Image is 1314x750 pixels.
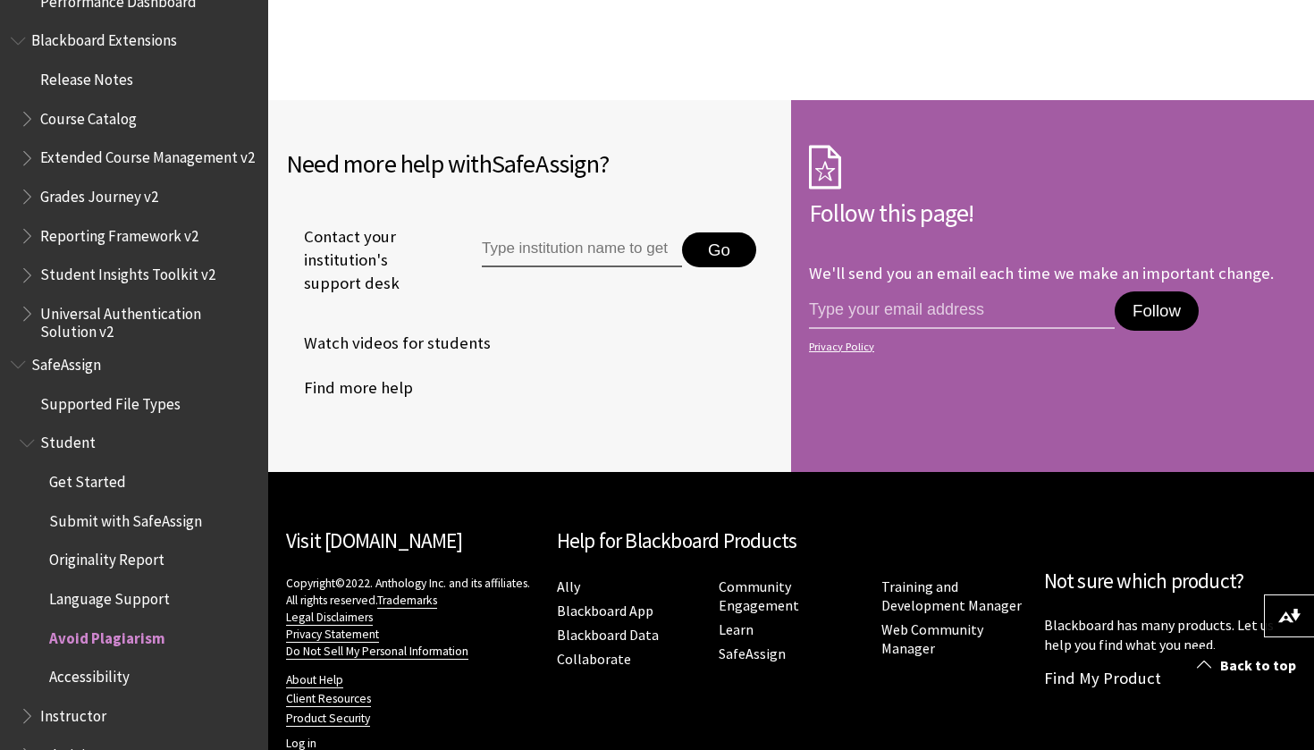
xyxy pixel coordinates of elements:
span: Accessibility [49,662,130,687]
span: Submit with SafeAssign [49,506,202,530]
a: Privacy Policy [809,341,1291,353]
a: Product Security [286,711,370,727]
img: Subscription Icon [809,145,841,190]
span: Blackboard Extensions [31,26,177,50]
input: email address [809,291,1115,329]
a: Training and Development Manager [881,577,1022,615]
a: Watch videos for students [286,330,491,357]
button: Follow [1115,291,1199,331]
span: Avoid Plagiarism [49,623,165,647]
a: Collaborate [557,650,631,669]
button: Go [682,232,756,268]
span: Supported File Types [40,389,181,413]
span: Language Support [49,584,170,608]
a: Learn [719,620,754,639]
span: Grades Journey v2 [40,181,158,206]
h2: Follow this page! [809,194,1296,232]
span: Universal Authentication Solution v2 [40,299,256,341]
a: Community Engagement [719,577,799,615]
span: Student Insights Toolkit v2 [40,260,215,284]
a: Trademarks [377,593,437,609]
a: Visit [DOMAIN_NAME] [286,527,462,553]
h2: Need more help with ? [286,145,773,182]
h2: Not sure which product? [1044,566,1297,597]
span: SafeAssign [31,350,101,374]
a: Web Community Manager [881,620,983,658]
a: About Help [286,672,343,688]
span: Get Started [49,467,126,491]
a: Client Resources [286,691,371,707]
a: Privacy Statement [286,627,379,643]
span: Extended Course Management v2 [40,143,255,167]
input: Type institution name to get support [482,232,682,268]
p: Blackboard has many products. Let us help you find what you need. [1044,615,1297,655]
span: Contact your institution's support desk [286,225,441,296]
a: Back to top [1183,649,1314,682]
span: Originality Report [49,545,164,569]
span: Instructor [40,701,106,725]
a: Find My Product [1044,668,1161,688]
span: Student [40,428,96,452]
a: Legal Disclaimers [286,610,373,626]
a: Blackboard App [557,602,653,620]
span: Reporting Framework v2 [40,221,198,245]
nav: Book outline for Blackboard Extensions [11,26,257,341]
a: SafeAssign [719,645,786,663]
p: We'll send you an email each time we make an important change. [809,263,1274,283]
a: Do Not Sell My Personal Information [286,644,468,660]
h2: Help for Blackboard Products [557,526,1026,557]
p: Copyright©2022. Anthology Inc. and its affiliates. All rights reserved. [286,575,539,660]
a: Ally [557,577,580,596]
span: SafeAssign [492,147,599,180]
a: Blackboard Data [557,626,659,645]
span: Release Notes [40,64,133,88]
span: Course Catalog [40,104,137,128]
a: Find more help [286,375,413,401]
